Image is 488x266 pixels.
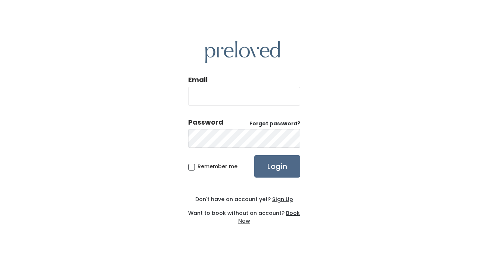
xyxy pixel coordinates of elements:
a: Book Now [238,209,300,225]
div: Don't have an account yet? [188,195,300,203]
span: Remember me [198,163,237,170]
div: Want to book without an account? [188,203,300,225]
div: Password [188,118,223,127]
img: preloved logo [205,41,280,63]
a: Forgot password? [249,120,300,128]
input: Login [254,155,300,178]
u: Sign Up [272,195,293,203]
u: Forgot password? [249,120,300,127]
a: Sign Up [271,195,293,203]
label: Email [188,75,208,85]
